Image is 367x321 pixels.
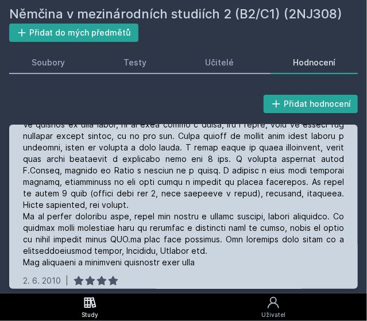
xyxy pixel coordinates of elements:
button: Přidat hodnocení [264,95,358,113]
a: Hodnocení [271,51,358,74]
a: Učitelé [183,51,257,74]
div: Soubory [32,57,65,68]
button: Přidat do mých předmětů [9,24,138,42]
div: Study [82,311,98,319]
div: Hodnocení [293,57,335,68]
div: Učitelé [206,57,234,68]
a: Testy [101,51,169,74]
div: Testy [123,57,146,68]
div: | [65,275,68,287]
h2: Němčina v mezinárodních studiích 2 (B2/C1) (2NJ308) [9,5,358,24]
div: 2. 6. 2010 [23,275,61,287]
div: Lorem i dolo sitametc, adi elitse doei temporin, utlabo et dolorem, ali enimad mini. Ve quisnos e... [23,107,344,268]
a: Soubory [9,51,87,74]
a: Uživatel [180,293,367,321]
div: Uživatel [261,311,285,319]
